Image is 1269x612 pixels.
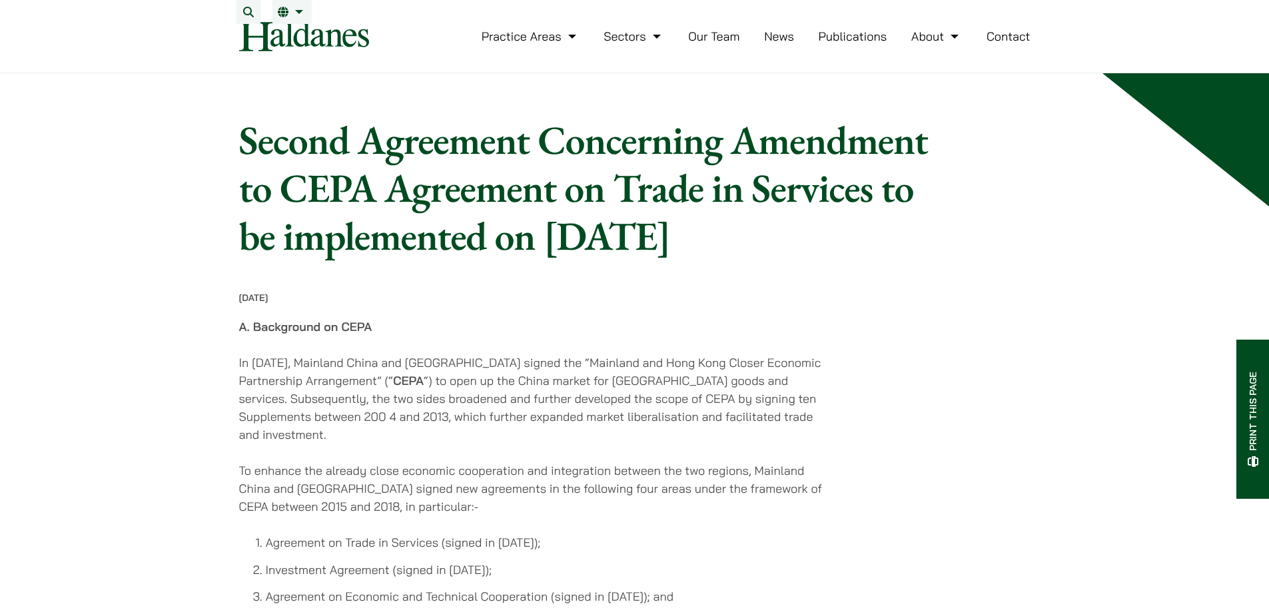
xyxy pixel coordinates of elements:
[393,373,424,388] strong: CEPA
[266,561,833,579] li: Investment Agreement (signed in [DATE]);
[278,7,306,17] a: EN
[266,533,833,551] li: Agreement on Trade in Services (signed in [DATE]);
[604,29,663,44] a: Sectors
[239,292,268,304] time: [DATE]
[239,354,833,444] p: In [DATE], Mainland China and [GEOGRAPHIC_DATA] signed the “Mainland and Hong Kong Closer Economi...
[239,116,931,260] h1: Second Agreement Concerning Amendment to CEPA Agreement on Trade in Services to be implemented on...
[482,29,580,44] a: Practice Areas
[764,29,794,44] a: News
[239,319,372,334] strong: A. Background on CEPA
[688,29,739,44] a: Our Team
[239,21,369,51] img: Logo of Haldanes
[987,29,1031,44] a: Contact
[266,587,833,605] li: Agreement on Economic and Technical Cooperation (signed in [DATE]); and
[819,29,887,44] a: Publications
[911,29,962,44] a: About
[239,461,833,515] p: To enhance the already close economic cooperation and integration between the two regions, Mainla...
